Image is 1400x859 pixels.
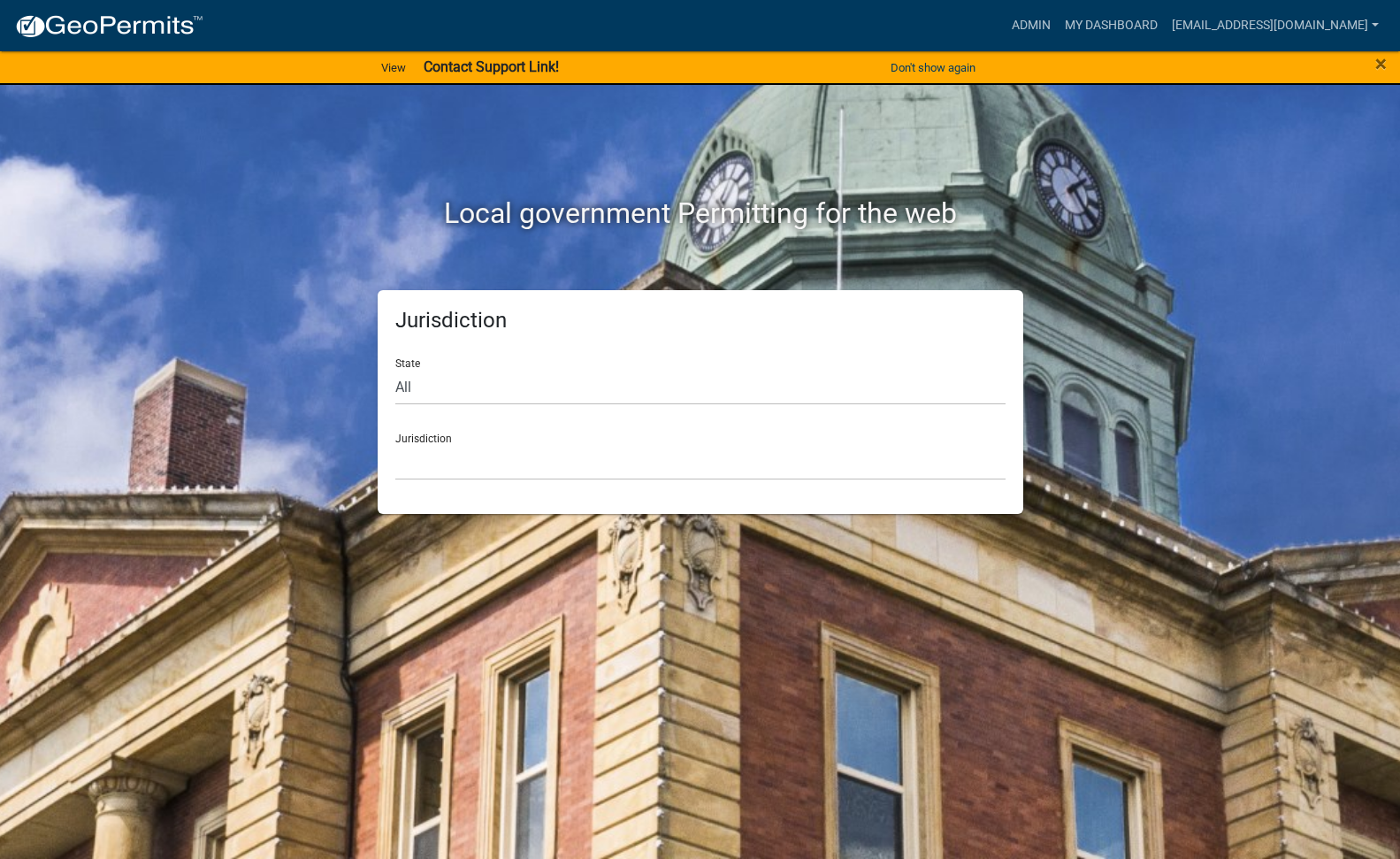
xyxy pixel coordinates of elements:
a: [EMAIL_ADDRESS][DOMAIN_NAME] [1165,9,1386,42]
h2: Local government Permitting for the web [210,196,1191,230]
span: × [1375,51,1387,76]
button: Close [1375,53,1387,74]
a: View [374,53,413,82]
a: Admin [1005,9,1058,42]
strong: Contact Support Link! [424,58,559,75]
a: My Dashboard [1058,9,1165,42]
h5: Jurisdiction [395,308,1006,334]
button: Don't show again [884,53,983,82]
